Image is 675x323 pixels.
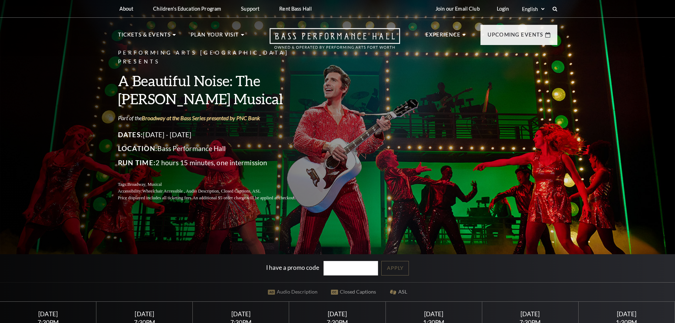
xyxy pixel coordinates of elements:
[426,30,461,43] p: Experience
[241,6,259,12] p: Support
[118,72,313,108] h3: A Beautiful Noise: The [PERSON_NAME] Musical
[119,6,134,12] p: About
[298,310,377,318] div: [DATE]
[118,130,143,139] span: Dates:
[201,310,281,318] div: [DATE]
[191,30,239,43] p: Plan Your Visit
[118,181,313,188] p: Tags:
[118,114,313,122] p: Part of the
[118,188,313,195] p: Accessibility:
[266,264,319,271] label: I have a promo code
[118,195,313,201] p: Price displayed includes all ticketing fees.
[118,129,313,140] p: [DATE] - [DATE]
[153,6,221,12] p: Children's Education Program
[105,310,184,318] div: [DATE]
[394,310,473,318] div: [DATE]
[587,310,666,318] div: [DATE]
[490,310,570,318] div: [DATE]
[118,143,313,154] p: Bass Performance Hall
[521,6,546,12] select: Select:
[127,182,162,187] span: Broadway, Musical
[142,115,260,121] a: Broadway at the Bass Series presented by PNC Bank
[192,195,296,200] span: An additional $5 order charge will be applied at checkout.
[118,30,171,43] p: Tickets & Events
[488,30,544,43] p: Upcoming Events
[142,189,260,194] span: Wheelchair Accessible , Audio Description, Closed Captions, ASL
[118,157,313,168] p: 2 hours 15 minutes, one intermission
[279,6,312,12] p: Rent Bass Hall
[9,310,88,318] div: [DATE]
[118,49,313,66] p: Performing Arts [GEOGRAPHIC_DATA] Presents
[118,158,156,167] span: Run Time:
[118,144,158,152] span: Location:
